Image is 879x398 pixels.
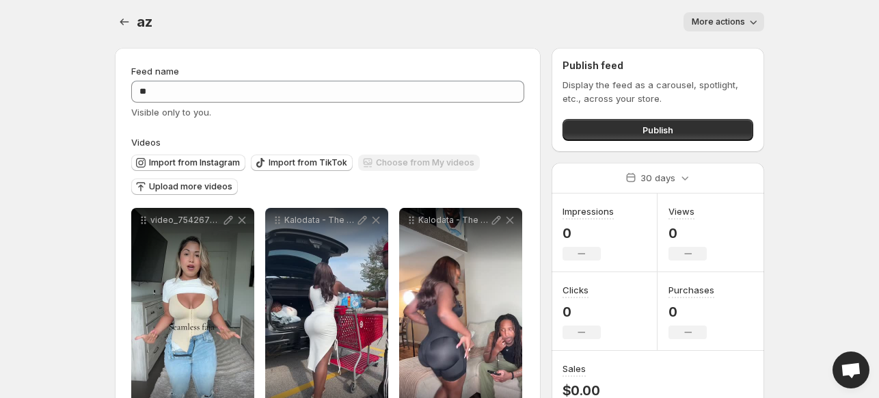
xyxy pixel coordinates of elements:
[149,181,232,192] span: Upload more videos
[418,215,489,226] p: Kalodata - The Best Tool for TikTok Shop Analytics Insights 37
[251,155,353,171] button: Import from TikTok
[563,225,614,241] p: 0
[684,12,764,31] button: More actions
[640,171,675,185] p: 30 days
[563,78,753,105] p: Display the feed as a carousel, spotlight, etc., across your store.
[131,178,238,195] button: Upload more videos
[150,215,221,226] p: video_7542679480393813279
[668,204,694,218] h3: Views
[284,215,355,226] p: Kalodata - The Best Tool for TikTok Shop Analytics Insights 38
[149,157,240,168] span: Import from Instagram
[668,283,714,297] h3: Purchases
[833,351,869,388] div: Open chat
[668,225,707,241] p: 0
[563,119,753,141] button: Publish
[563,204,614,218] h3: Impressions
[115,12,134,31] button: Settings
[131,107,211,118] span: Visible only to you.
[563,362,586,375] h3: Sales
[137,14,152,30] span: az
[668,304,714,320] p: 0
[563,59,753,72] h2: Publish feed
[563,304,601,320] p: 0
[131,155,245,171] button: Import from Instagram
[563,283,589,297] h3: Clicks
[643,123,673,137] span: Publish
[131,66,179,77] span: Feed name
[269,157,347,168] span: Import from TikTok
[131,137,161,148] span: Videos
[692,16,745,27] span: More actions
